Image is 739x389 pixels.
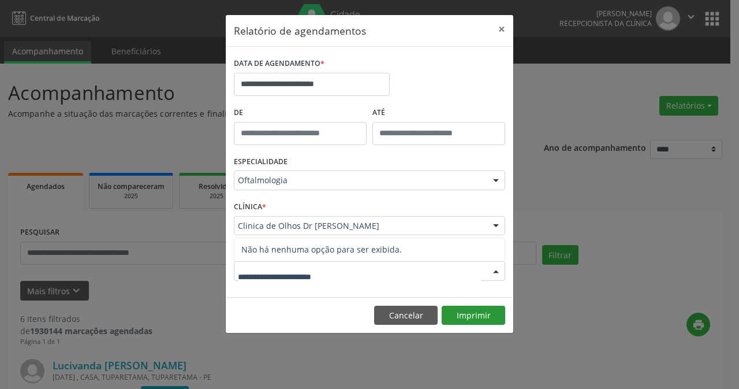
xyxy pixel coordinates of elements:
h5: Relatório de agendamentos [234,23,366,38]
span: Oftalmologia [238,175,482,186]
label: CLÍNICA [234,198,266,216]
label: ATÉ [372,104,505,122]
label: ESPECIALIDADE [234,153,288,171]
button: Cancelar [374,306,438,325]
span: Não há nenhuma opção para ser exibida. [234,238,505,261]
label: DATA DE AGENDAMENTO [234,55,324,73]
button: Imprimir [442,306,505,325]
button: Close [490,15,513,43]
label: De [234,104,367,122]
span: Clinica de Olhos Dr [PERSON_NAME] [238,220,482,232]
